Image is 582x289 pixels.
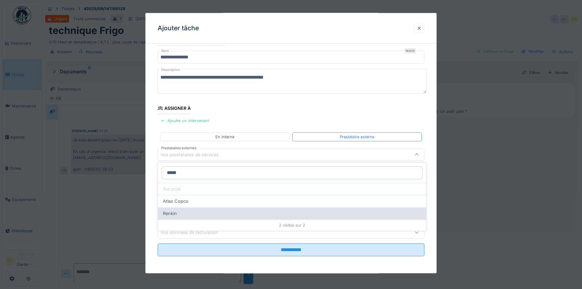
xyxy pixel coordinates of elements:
div: Informations générales [158,35,225,46]
div: Aucun(e) [158,183,426,195]
div: En interne [215,134,234,139]
div: Prestataire externe [340,134,374,139]
div: 2 visible sur 2 [158,220,426,231]
div: Assigner à [158,104,191,114]
label: Description [160,66,181,74]
label: Prestataires externes [160,145,198,150]
label: Nom [160,48,170,54]
div: Vos prestataires de services [160,151,227,158]
span: Renkin [163,210,177,217]
div: Ajouter un intervenant [158,117,211,125]
span: Atlas Copco [163,198,189,205]
div: Requis [404,48,416,53]
div: Vos données de facturation [160,229,227,236]
h3: Ajouter tâche [158,24,199,32]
